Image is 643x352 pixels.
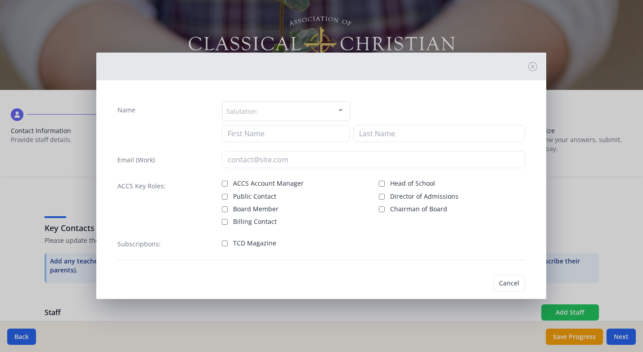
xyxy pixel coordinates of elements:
input: contact@site.com [222,151,526,168]
span: Chairman of Board [390,205,447,214]
label: ACCS Key Roles: [117,182,166,191]
input: Last Name [353,125,525,142]
label: Subscriptions: [117,240,161,249]
button: Cancel [493,275,525,292]
input: Chairman of Board [379,206,385,212]
input: TCD Magazine [222,241,228,246]
input: Board Member [222,206,228,212]
span: Billing Contact [233,217,277,226]
span: Public Contact [233,192,276,201]
span: Head of School [390,179,435,188]
label: Email (Work) [117,156,155,165]
input: Public Contact [222,194,228,200]
input: Billing Contact [222,219,228,225]
input: First Name [222,125,350,142]
span: TCD Magazine [233,239,276,248]
span: Board Member [233,205,279,214]
input: ACCS Account Manager [222,181,228,187]
input: Head of School [379,181,385,187]
span: Salutation [226,106,257,116]
span: Director of Admissions [390,192,459,201]
label: Name [117,106,135,115]
span: ACCS Account Manager [233,179,304,188]
input: Director of Admissions [379,194,385,200]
